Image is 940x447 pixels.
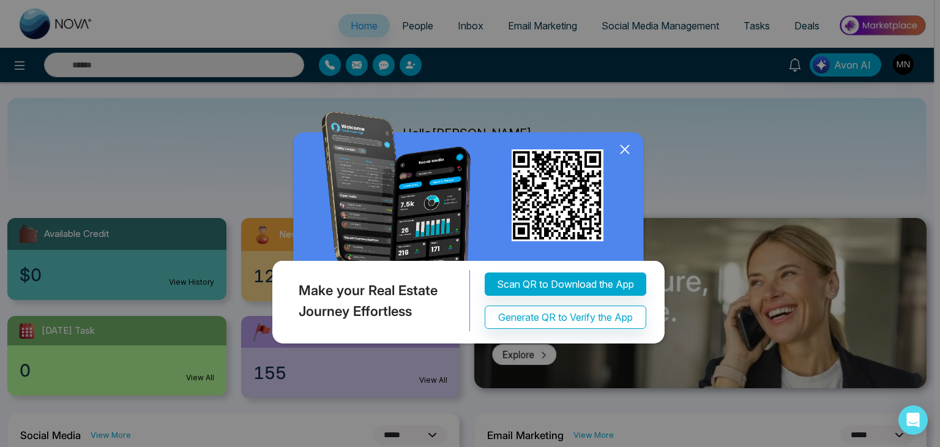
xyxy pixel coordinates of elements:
[512,149,603,241] img: qr_for_download_app.png
[485,273,646,296] button: Scan QR to Download the App
[269,271,470,332] div: Make your Real Estate Journey Effortless
[269,111,671,350] img: QRModal
[898,405,928,435] div: Open Intercom Messenger
[485,306,646,329] button: Generate QR to Verify the App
